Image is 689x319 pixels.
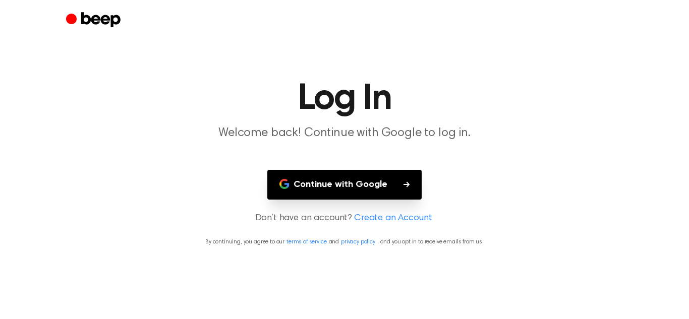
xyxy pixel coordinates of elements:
p: Don’t have an account? [12,212,677,225]
p: By continuing, you agree to our and , and you opt in to receive emails from us. [12,237,677,246]
button: Continue with Google [267,170,422,200]
h1: Log In [86,81,603,117]
a: Beep [66,11,123,30]
a: terms of service [286,239,326,245]
a: privacy policy [341,239,375,245]
p: Welcome back! Continue with Google to log in. [151,125,538,142]
a: Create an Account [354,212,432,225]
